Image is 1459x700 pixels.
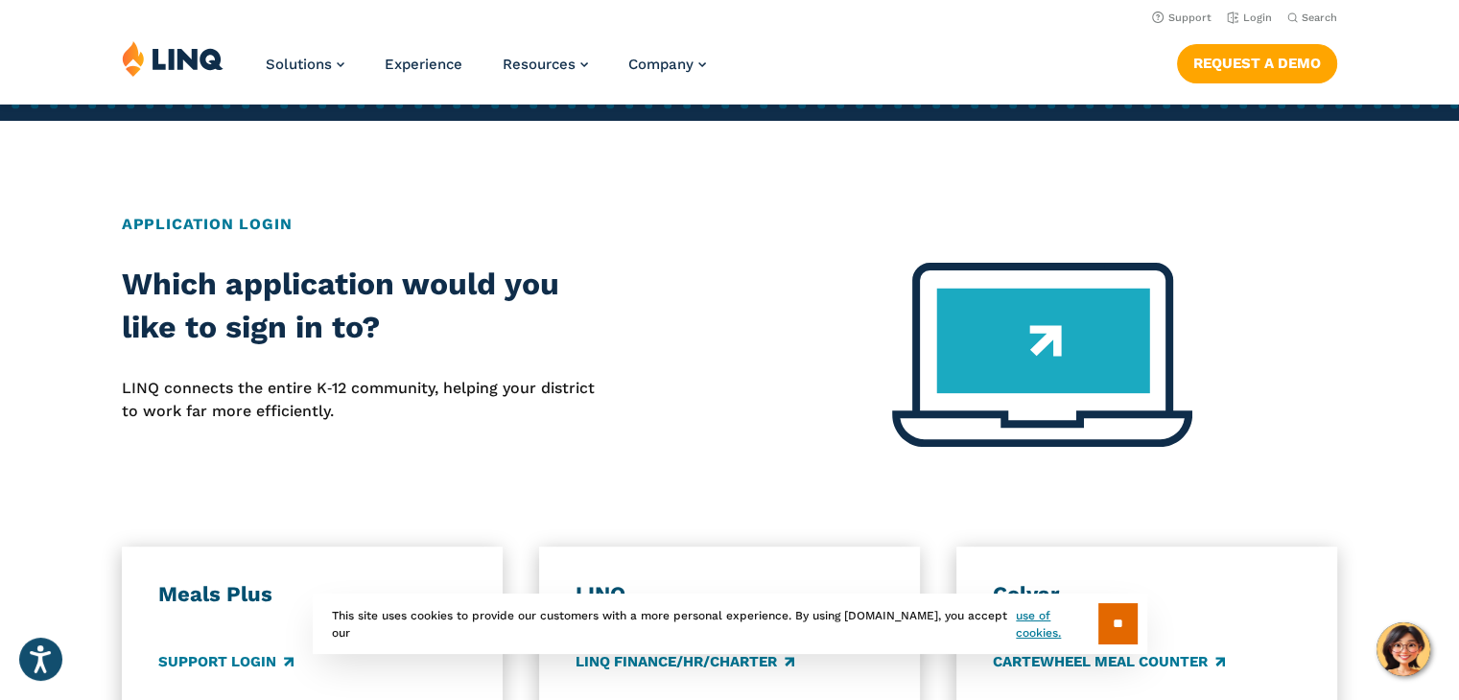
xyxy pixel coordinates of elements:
[266,40,706,104] nav: Primary Navigation
[313,594,1147,654] div: This site uses cookies to provide our customers with a more personal experience. By using [DOMAIN...
[385,56,462,73] a: Experience
[1152,12,1212,24] a: Support
[122,263,607,350] h2: Which application would you like to sign in to?
[576,581,883,608] h3: LINQ
[122,377,607,424] p: LINQ connects the entire K‑12 community, helping your district to work far more efficiently.
[1227,12,1272,24] a: Login
[628,56,694,73] span: Company
[1287,11,1337,25] button: Open Search Bar
[993,581,1301,608] h3: Colyar
[266,56,344,73] a: Solutions
[1177,40,1337,82] nav: Button Navigation
[158,581,466,608] h3: Meals Plus
[1302,12,1337,24] span: Search
[1377,622,1430,676] button: Hello, have a question? Let’s chat.
[122,213,1337,236] h2: Application Login
[628,56,706,73] a: Company
[1016,607,1097,642] a: use of cookies.
[266,56,332,73] span: Solutions
[1177,44,1337,82] a: Request a Demo
[503,56,588,73] a: Resources
[122,40,224,77] img: LINQ | K‑12 Software
[503,56,576,73] span: Resources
